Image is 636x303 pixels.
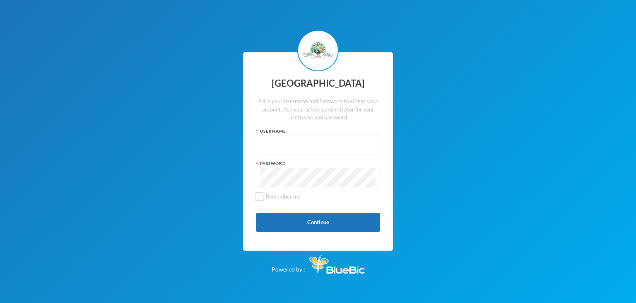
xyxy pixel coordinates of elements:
div: Password [256,160,380,167]
div: Powered by : [272,251,365,274]
span: Remember me [263,193,304,200]
img: Bluebic [309,255,365,274]
button: Continue [256,213,380,232]
div: [GEOGRAPHIC_DATA] [256,75,380,92]
div: Username [256,128,380,134]
div: Fill in your Username and Password to access your account. Ask your school administrator for your... [256,97,380,122]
